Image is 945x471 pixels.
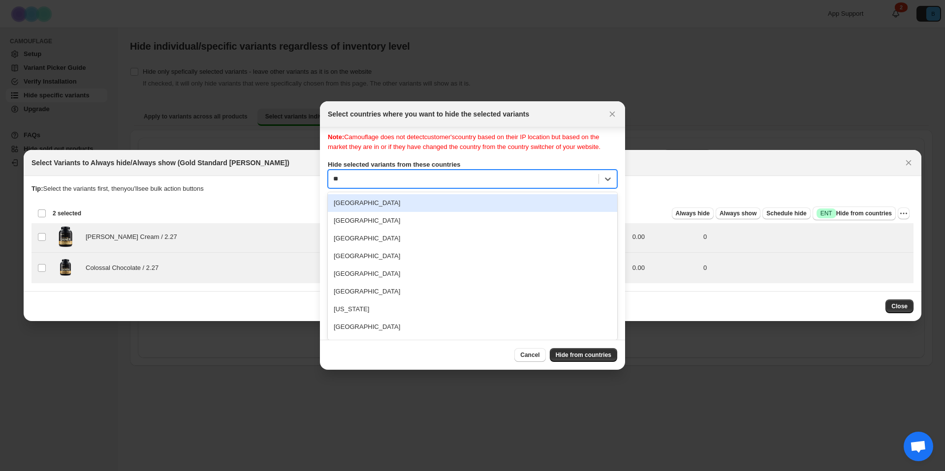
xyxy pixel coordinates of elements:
[676,209,710,217] span: Always hide
[328,300,617,318] div: [US_STATE]
[885,299,913,313] button: Close
[700,253,913,284] td: 0
[328,336,617,353] div: Tokelau
[820,209,832,217] span: ENT
[53,225,78,249] img: on-1071562_Image_01.png
[514,348,545,362] button: Cancel
[766,209,806,217] span: Schedule hide
[31,184,913,194] p: Select the variants first, then you'll see bulk action buttons
[898,207,910,219] button: More actions
[328,194,617,212] div: [GEOGRAPHIC_DATA]
[328,318,617,336] div: [GEOGRAPHIC_DATA]
[904,432,933,461] div: Open chat
[53,256,78,280] img: on-1071565_Image_01.png
[672,207,714,219] button: Always hide
[556,351,611,359] span: Hide from countries
[328,212,617,230] div: [GEOGRAPHIC_DATA]
[716,207,760,219] button: Always show
[328,132,617,152] div: Camouflage does not detect customer's country based on their IP location but based on the market ...
[53,209,81,217] span: 2 selected
[817,208,892,218] span: Hide from countries
[328,283,617,300] div: [GEOGRAPHIC_DATA]
[31,158,289,168] h2: Select Variants to Always hide/Always show (Gold Standard [PERSON_NAME])
[813,206,896,220] button: SuccessENTHide from countries
[605,107,619,121] button: Close
[328,230,617,247] div: [GEOGRAPHIC_DATA]
[328,161,460,168] b: Hide selected variants from these countries
[762,207,810,219] button: Schedule hide
[328,109,529,119] h2: Select countries where you want to hide the selected variants
[700,222,913,253] td: 0
[720,209,756,217] span: Always show
[630,222,700,253] td: 0.00
[902,156,915,170] button: Close
[550,348,617,362] button: Hide from countries
[31,185,43,192] strong: Tip:
[891,302,908,310] span: Close
[86,232,183,242] span: [PERSON_NAME] Cream / 2.27
[630,253,700,284] td: 0.00
[328,133,344,141] b: Note:
[328,265,617,283] div: [GEOGRAPHIC_DATA]
[520,351,539,359] span: Cancel
[328,247,617,265] div: [GEOGRAPHIC_DATA]
[86,263,164,273] span: Colossal Chocolate / 2.27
